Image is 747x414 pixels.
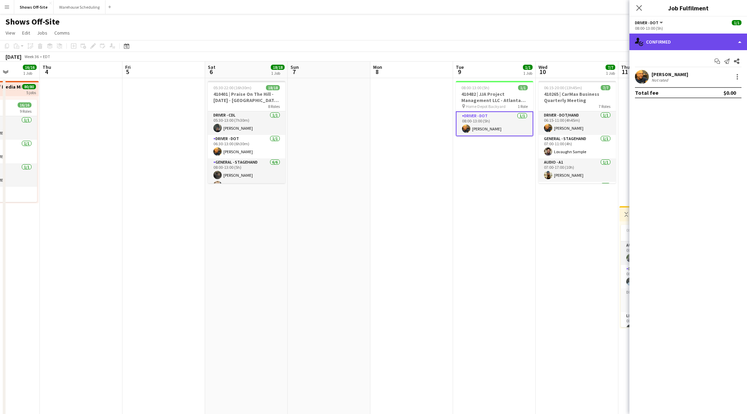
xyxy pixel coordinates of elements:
span: Week 36 [23,54,40,59]
app-card-role: Driver - DOT1/106:30-13:00 (6h30m)[PERSON_NAME] [208,135,285,158]
div: Total fee [635,89,658,96]
span: Driver - DOT [635,20,658,25]
span: 10 [537,68,547,76]
app-card-role: Driver - DOT/Hand1/106:15-11:00 (4h45m)[PERSON_NAME] [538,111,616,135]
app-card-role: General - Stagehand1/107:00-11:00 (4h)Lovaughn Sample [538,135,616,158]
div: $0.00 [723,89,736,96]
span: 6 [207,68,215,76]
h3: Job Fulfilment [629,3,747,12]
span: 9 Roles [20,109,31,114]
h3: 410401 | Praise On The Hill - [DATE] - [GEOGRAPHIC_DATA], [GEOGRAPHIC_DATA] [208,91,285,103]
app-card-role: Lighting - L11/108:00-16:00 (8h)[PERSON_NAME] [621,312,698,335]
span: Tue [456,64,464,70]
span: 1 Role [518,104,528,109]
span: 18/18 [271,65,285,70]
div: 1 Job [523,71,532,76]
span: Fri [125,64,131,70]
div: 08:00-13:00 (5h) [635,26,741,31]
span: Thu [43,64,51,70]
app-card-role: Video - TD/ Show Caller1/1 [538,182,616,205]
span: 4 [41,68,51,76]
div: [PERSON_NAME] [652,71,688,77]
div: Confirmed [629,34,747,50]
app-card-role-placeholder: Driver - CDL [621,288,698,312]
div: Not rated [652,77,670,83]
a: View [3,28,18,37]
span: 16/16 [23,65,37,70]
span: 8 [372,68,382,76]
span: Sun [290,64,299,70]
span: Sat [208,64,215,70]
span: 08:00-13:00 (5h) [461,85,489,90]
span: Comms [54,30,70,36]
app-card-role: Audio - A11/107:00-17:00 (10h)[PERSON_NAME] [538,158,616,182]
div: 1 Job [23,71,36,76]
span: 5 [124,68,131,76]
span: Wed [538,64,547,70]
app-job-card: 08:00-16:00 (8h)4/44 RolesAudio - A11/108:00-16:00 (8h)[PERSON_NAME]Driver - CDL1/108:00-13:00 (5... [621,225,698,327]
button: Shows Off-Site [14,0,54,14]
span: 18/18 [266,85,280,90]
span: 16/16 [18,102,31,108]
span: 1/1 [523,65,533,70]
button: Warehouse Scheduling [54,0,105,14]
span: 7 Roles [599,104,610,109]
span: Mon [373,64,382,70]
span: 8 Roles [268,104,280,109]
app-card-role: Audio - A11/108:00-16:00 (8h)[PERSON_NAME] [621,241,698,265]
app-job-card: 06:15-20:00 (13h45m)7/7410265 | CarMax Business Quarterly Meeting7 RolesDriver - DOT/Hand1/106:15... [538,81,616,183]
span: 7/7 [601,85,610,90]
span: 7/7 [606,65,615,70]
a: Edit [19,28,33,37]
app-card-role: Driver - CDL1/105:30-13:00 (7h30m)[PERSON_NAME] [208,111,285,135]
span: 06:15-20:00 (13h45m) [544,85,582,90]
h1: Shows Off-Site [6,17,59,27]
span: View [6,30,15,36]
div: 1 Job [606,71,615,76]
span: Home Depot Backyard [466,104,506,109]
span: 1/1 [732,20,741,25]
button: Driver - DOT [635,20,664,25]
h3: 410482 | JJA Project Management LLC - Atlanta Food & Wine Festival - Home Depot Backyard - Deliver [456,91,533,103]
span: Jobs [37,30,47,36]
span: 9 [455,68,464,76]
span: Edit [22,30,30,36]
a: Comms [52,28,73,37]
h3: 410265 | CarMax Business Quarterly Meeting [538,91,616,103]
span: Thu [621,64,630,70]
app-job-card: 05:30-22:00 (16h30m)18/18410401 | Praise On The Hill - [DATE] - [GEOGRAPHIC_DATA], [GEOGRAPHIC_DA... [208,81,285,183]
span: 05:30-22:00 (16h30m) [213,85,251,90]
div: [DATE] [6,53,21,60]
app-card-role: General - Stagehand6/608:00-13:00 (5h)[PERSON_NAME][PERSON_NAME] [208,158,285,232]
app-card-role: Driver - DOT1/108:00-13:00 (5h)[PERSON_NAME] [456,111,533,136]
span: 08:00-16:00 (8h) [626,228,654,233]
div: EDT [43,54,50,59]
div: 1 Job [271,71,284,76]
span: 7 [289,68,299,76]
span: 1/1 [518,85,528,90]
div: 5 jobs [26,89,36,95]
span: 80/80 [22,84,36,89]
span: 11 [620,68,630,76]
app-card-role: Driver - CDL1/108:00-13:00 (5h)[PERSON_NAME] [621,265,698,288]
app-job-card: 08:00-13:00 (5h)1/1410482 | JJA Project Management LLC - Atlanta Food & Wine Festival - Home Depo... [456,81,533,136]
a: Jobs [34,28,50,37]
